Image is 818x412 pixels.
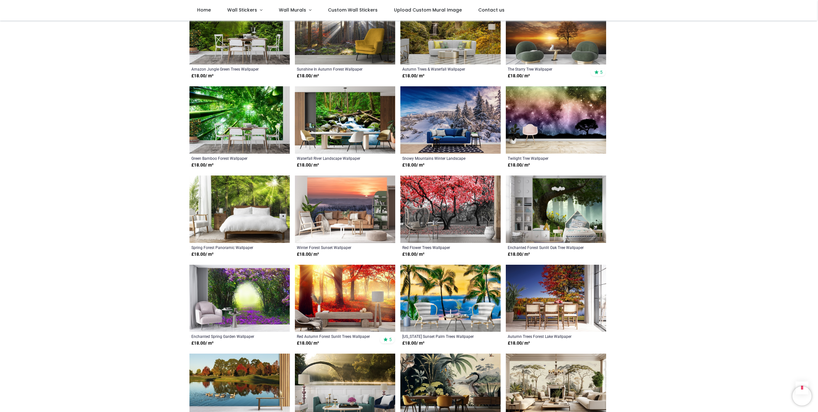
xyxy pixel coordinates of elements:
[189,265,290,332] img: Enchanted Spring Garden Wall Mural Wallpaper
[389,337,392,342] span: 5
[279,7,306,13] span: Wall Murals
[508,66,585,72] a: The Starry Tree Wallpaper
[508,162,530,168] strong: £ 18.00 / m²
[197,7,211,13] span: Home
[506,86,606,154] img: Twilight Tree Wall Mural Wallpaper
[191,73,213,79] strong: £ 18.00 / m²
[402,251,424,258] strong: £ 18.00 / m²
[297,245,374,250] a: Winter Forest Sunset Wallpaper
[297,251,319,258] strong: £ 18.00 / m²
[508,73,530,79] strong: £ 18.00 / m²
[191,251,213,258] strong: £ 18.00 / m²
[295,265,395,332] img: Red Autumn Forest Sunlit Trees Wall Mural Wallpaper
[191,334,269,339] a: Enchanted Spring Garden Wallpaper
[295,176,395,243] img: Winter Forest Sunset Wall Mural Wallpaper
[328,7,378,13] span: Custom Wall Stickers
[400,86,501,154] img: Snowy Mountains Winter Landscape Wall Mural Wallpaper
[297,73,319,79] strong: £ 18.00 / m²
[227,7,257,13] span: Wall Stickers
[506,265,606,332] img: Autumn Trees Forest Lake Wall Mural Wallpaper
[191,162,213,168] strong: £ 18.00 / m²
[400,265,501,332] img: Hawaii Sunset Palm Trees Wall Mural Wallpaper
[508,245,585,250] a: Enchanted Forest Sunlit Oak Tree Wallpaper
[191,340,213,347] strong: £ 18.00 / m²
[402,73,424,79] strong: £ 18.00 / m²
[297,162,319,168] strong: £ 18.00 / m²
[297,340,319,347] strong: £ 18.00 / m²
[506,176,606,243] img: Enchanted Forest Sunlit Oak Tree Wall Mural Wallpaper
[400,176,501,243] img: Red Flower Trees Wall Mural Wallpaper
[394,7,462,13] span: Upload Custom Mural Image
[600,69,603,75] span: 5
[402,66,480,72] a: Autumn Trees & Waterfall Wallpaper
[402,334,480,339] a: [US_STATE] Sunset Palm Trees Wallpaper
[189,86,290,154] img: Green Bamboo Forest Wall Mural Wallpaper
[297,156,374,161] a: Waterfall River Landscape Wallpaper
[189,176,290,243] img: Spring Forest Panoramic Wall Mural Wallpaper - Mod5
[508,251,530,258] strong: £ 18.00 / m²
[508,156,585,161] a: Twilight Tree Wallpaper
[478,7,505,13] span: Contact us
[191,245,269,250] a: Spring Forest Panoramic Wallpaper
[191,156,269,161] a: Green Bamboo Forest Wallpaper
[297,66,374,72] a: Sunshine In Autumn Forest Wallpaper
[402,340,424,347] strong: £ 18.00 / m²
[191,66,269,72] a: Amazon Jungle Green Trees Wallpaper
[402,245,480,250] a: Red Flower Trees Wallpaper
[297,334,374,339] a: Red Autumn Forest Sunlit Trees Wallpaper
[402,156,480,161] a: Snowy Mountains Winter Landscape Wallpaper
[508,340,530,347] strong: £ 18.00 / m²
[295,86,395,154] img: Waterfall River Landscape Wall Mural Wallpaper
[402,162,424,168] strong: £ 18.00 / m²
[792,386,812,406] iframe: Brevo live chat
[508,334,585,339] a: Autumn Trees Forest Lake Wallpaper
